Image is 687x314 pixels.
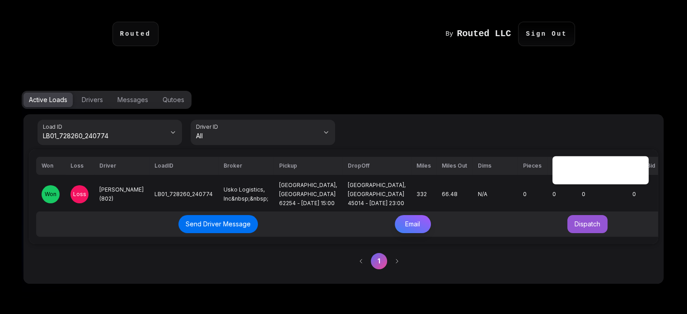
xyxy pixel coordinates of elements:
a: By Routed LLC [445,29,518,38]
div: Drivers [82,95,103,104]
div: = 103.2 [556,173,594,177]
button: Dispatch [567,215,608,233]
div: | [595,173,596,177]
th: Loss [65,157,94,175]
span: 0 [632,191,636,197]
th: Won [36,157,65,175]
nav: pagination navigation [348,248,654,274]
code: Routed [120,29,151,38]
span: 332 [416,191,427,197]
div: | [595,177,596,181]
div: + FC: (0.032 x (0 + 100)) [556,168,594,173]
h1: Routed LLC [457,29,511,38]
span: N/A [478,191,487,197]
div: DB: 0 [556,159,594,164]
code: Sign Out [526,29,567,38]
div: Messages [117,95,148,104]
label: Driver ID [196,123,221,131]
span: Usko Logistics, Inc&nbsp;&nbsp; [224,186,268,202]
button: 1 [371,253,387,269]
span: [GEOGRAPHIC_DATA], [GEOGRAPHIC_DATA] 45014 - [DATE] 23:00 [348,182,406,206]
th: DropOff [342,157,411,175]
div: Active Loads [29,95,67,104]
span: Won [45,191,56,198]
button: Driver IDAll [191,120,335,145]
span: 0 [552,191,556,197]
div: Options [22,91,192,109]
th: LoadID [149,157,218,175]
th: Miles [411,157,436,175]
button: Send Driver Message [178,215,258,233]
th: Miles Out [436,157,472,175]
button: Load IDLB01_728260_240774 [37,120,182,145]
div: Profit: 0 [598,177,645,181]
div: Options [22,91,665,109]
span: LB01_728260_240774 [154,191,213,197]
div: DB: 0 [598,159,645,164]
div: = 0 [598,173,645,177]
th: Driver [94,157,149,175]
span: 0 [523,191,527,197]
th: Broker [218,157,274,175]
div: + DR: (0.01 * 0) [598,164,645,168]
th: Pickup [274,157,342,175]
div: + FC: (0.032 x (0 + (0.01 * 0))) [598,168,645,173]
th: Pieces [518,157,547,175]
label: Load ID [43,123,65,131]
span: LB01_728260_240774 [43,131,166,141]
span: Loss [73,191,86,198]
div: Qutoes [163,95,184,104]
span: [GEOGRAPHIC_DATA], [GEOGRAPHIC_DATA] 62254 - [DATE] 15:00 [279,182,337,206]
span: [PERSON_NAME] (802) [99,186,144,202]
div: | [595,164,596,168]
th: Dims [472,157,518,175]
div: + MU: 100 [556,164,594,168]
span: 0 [582,191,585,197]
div: | [595,159,596,164]
button: Email [395,215,431,233]
span: All [196,131,319,141]
div: | [595,168,596,173]
div: Profit: 100 [556,177,594,181]
p: Sign Out [518,22,575,46]
span: 66.48 [442,191,458,197]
